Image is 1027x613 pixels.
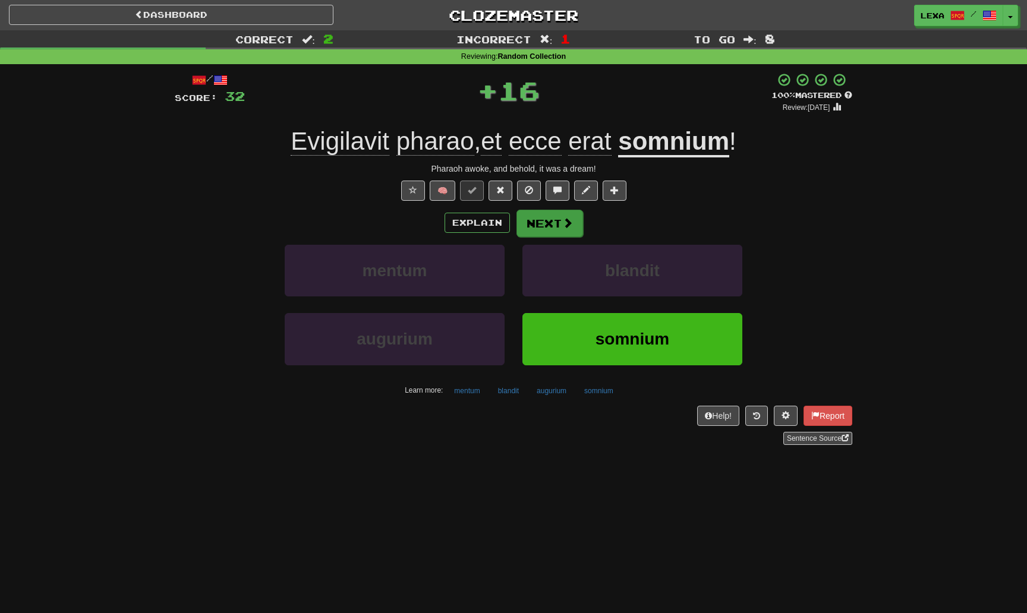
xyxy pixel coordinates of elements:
span: ecce [509,127,562,156]
span: : [540,34,553,45]
a: lexa / [914,5,1003,26]
button: 🧠 [430,181,455,201]
span: To go [694,33,735,45]
button: blandit [522,245,742,296]
span: 2 [323,31,333,46]
button: Explain [445,213,510,233]
span: : [302,34,315,45]
button: somnium [522,313,742,365]
button: Help! [697,406,739,426]
button: Discuss sentence (alt+u) [546,181,569,201]
button: blandit [492,382,525,400]
span: lexa [921,10,944,21]
span: augurium [357,330,433,348]
span: , [291,127,618,156]
span: blandit [605,261,660,280]
button: mentum [448,382,486,400]
a: Dashboard [9,5,333,25]
a: Clozemaster [351,5,676,26]
span: 32 [225,89,245,103]
span: 1 [560,31,571,46]
span: erat [568,127,611,156]
span: + [477,72,498,108]
span: et [481,127,502,156]
button: augurium [285,313,505,365]
span: mentum [363,261,427,280]
button: Favorite sentence (alt+f) [401,181,425,201]
span: ! [729,127,736,155]
button: Set this sentence to 100% Mastered (alt+m) [460,181,484,201]
button: Next [516,210,583,237]
button: Edit sentence (alt+d) [574,181,598,201]
button: mentum [285,245,505,296]
a: Sentence Source [783,432,852,445]
u: somnium [618,127,729,157]
span: Score: [175,93,218,103]
span: Evigilavit [291,127,389,156]
button: augurium [530,382,573,400]
button: Report [804,406,852,426]
button: Round history (alt+y) [745,406,768,426]
button: Reset to 0% Mastered (alt+r) [489,181,512,201]
span: : [744,34,757,45]
strong: Random Collection [497,52,566,61]
small: Review: [DATE] [783,103,830,112]
span: 8 [765,31,775,46]
button: Ignore sentence (alt+i) [517,181,541,201]
span: 100 % [771,90,795,100]
button: somnium [578,382,620,400]
span: / [971,10,976,18]
button: Add to collection (alt+a) [603,181,626,201]
span: Correct [235,33,294,45]
span: Incorrect [456,33,531,45]
span: somnium [596,330,669,348]
div: Pharaoh awoke, and behold, it was a dream! [175,163,852,175]
div: Mastered [771,90,852,101]
small: Learn more: [405,386,443,394]
span: pharao [396,127,474,156]
div: / [175,72,245,87]
span: 16 [498,75,540,105]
